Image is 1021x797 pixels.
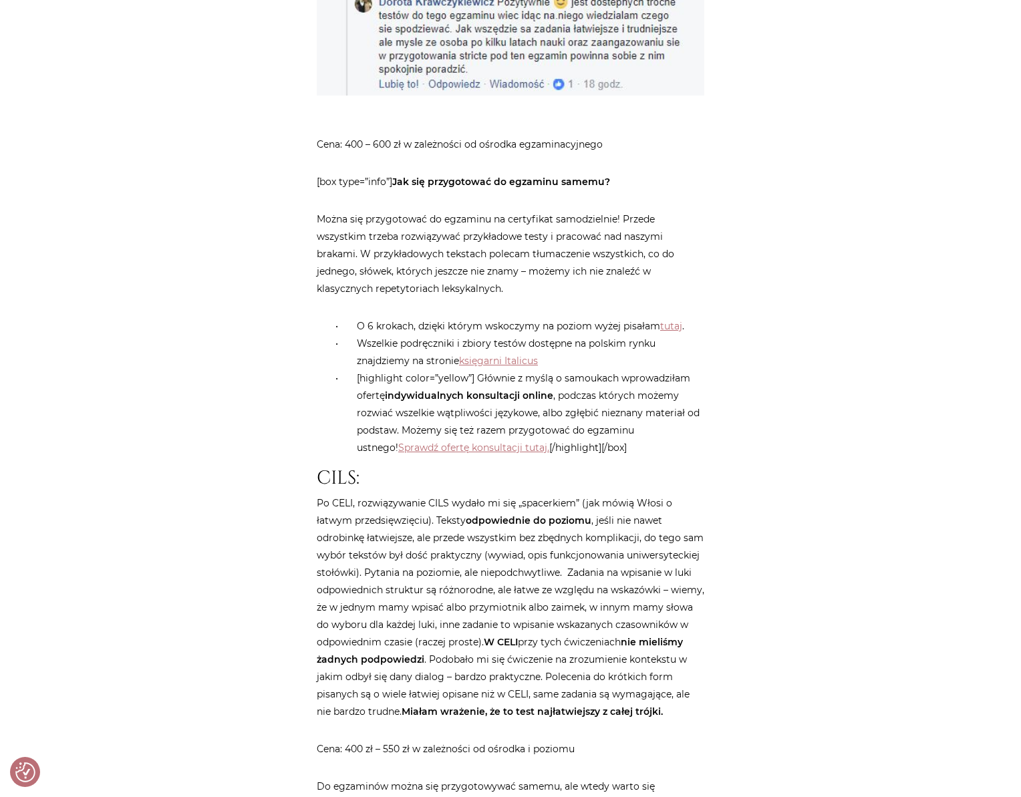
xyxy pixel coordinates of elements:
[660,320,682,332] a: tutaj
[317,740,704,758] p: Cena: 400 zł – 550 zł w zależności od ośrodka i poziomu
[392,176,610,188] strong: Jak się przygotować do egzaminu samemu?
[15,762,35,782] img: Revisit consent button
[343,369,704,456] li: [highlight color=”yellow”] Głównie z myślą o samoukach wprowadziłam ofertę , podczas których może...
[317,210,704,297] p: Można się przygotować do egzaminu na certyfikat samodzielnie! Przede wszystkim trzeba rozwiązywać...
[317,173,704,190] p: [box type=”info”]
[317,136,704,153] p: Cena: 400 – 600 zł w zależności od ośrodka egzaminacyjnego
[398,442,549,454] a: Sprawdź ofertę konsultacji tutaj.
[317,467,704,490] h2: CILS:
[484,636,518,648] strong: W CELI
[343,317,704,335] li: O 6 krokach, dzięki którym wskoczymy na poziom wyżej pisałam .
[459,355,538,367] a: księgarni Italicus
[402,705,663,718] strong: Miałam wrażenie, że to test najłatwiejszy z całej trójki.
[15,762,35,782] button: Preferencje co do zgód
[385,389,553,402] strong: indywidualnych konsultacji online
[317,494,704,720] p: Po CELI, rozwiązywanie CILS wydało mi się „spacerkiem” (jak mówią Włosi o łatwym przedsięwzięciu)...
[343,335,704,369] li: Wszelkie podręczniki i zbiory testów dostępne na polskim rynku znajdziemy na stronie
[466,514,591,526] strong: odpowiednie do poziomu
